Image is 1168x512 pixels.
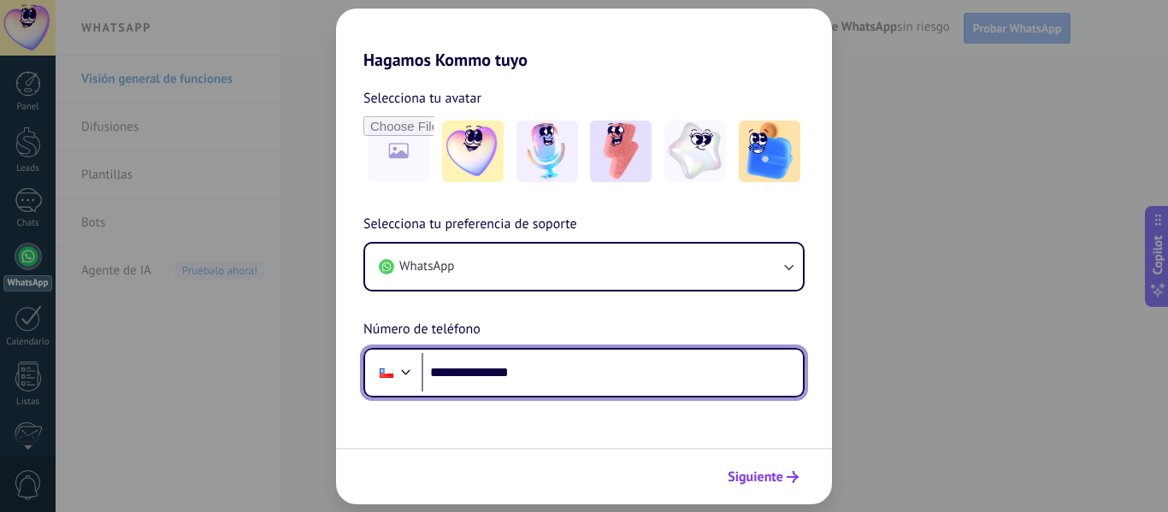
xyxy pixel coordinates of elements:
[720,462,806,491] button: Siguiente
[516,121,578,182] img: -2.jpeg
[664,121,726,182] img: -4.jpeg
[590,121,652,182] img: -3.jpeg
[365,244,803,290] button: WhatsApp
[399,258,454,275] span: WhatsApp
[363,87,481,109] span: Selecciona tu avatar
[336,9,832,70] h2: Hagamos Kommo tuyo
[739,121,800,182] img: -5.jpeg
[370,355,403,391] div: Chile: + 56
[728,471,783,483] span: Siguiente
[442,121,504,182] img: -1.jpeg
[363,319,481,341] span: Número de teléfono
[363,214,577,236] span: Selecciona tu preferencia de soporte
